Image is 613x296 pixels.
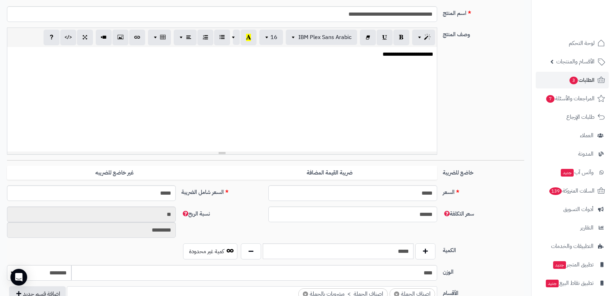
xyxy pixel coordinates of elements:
div: Open Intercom Messenger [10,269,27,286]
label: خاضع للضريبة [440,166,527,177]
img: logo-2.png [566,18,606,33]
a: طلبات الإرجاع [536,109,609,125]
span: IBM Plex Sans Arabic [298,33,352,41]
a: المراجعات والأسئلة7 [536,90,609,107]
span: سعر التكلفة [443,210,474,218]
span: الطلبات [569,75,595,85]
a: المدونة [536,146,609,162]
label: ضريبة القيمة المضافة [222,166,437,180]
span: جديد [546,280,559,287]
a: التقارير [536,219,609,236]
button: 16 [259,30,283,45]
label: الكمية [440,243,527,255]
span: الأقسام والمنتجات [556,57,595,67]
button: IBM Plex Sans Arabic [286,30,357,45]
a: العملاء [536,127,609,144]
span: جديد [561,169,574,177]
span: العملاء [580,131,594,140]
span: 139 [549,187,562,195]
span: 7 [546,95,555,103]
span: نسبة الربح [181,210,210,218]
a: تطبيق نقاط البيعجديد [536,275,609,291]
a: وآتس آبجديد [536,164,609,181]
span: المدونة [578,149,594,159]
label: وصف المنتج [440,28,527,39]
label: غير خاضع للضريبه [7,166,222,180]
span: التقارير [580,223,594,233]
span: طلبات الإرجاع [566,112,595,122]
a: التطبيقات والخدمات [536,238,609,255]
span: أدوات التسويق [563,204,594,214]
a: السلات المتروكة139 [536,182,609,199]
span: 3 [569,77,578,84]
span: جديد [553,261,566,269]
span: السلات المتروكة [549,186,595,196]
a: لوحة التحكم [536,35,609,52]
span: 16 [270,33,277,41]
label: السعر [440,185,527,196]
span: التطبيقات والخدمات [551,241,594,251]
label: السعر شامل الضريبة [179,185,266,196]
span: تطبيق المتجر [552,260,594,270]
a: أدوات التسويق [536,201,609,218]
a: تطبيق المتجرجديد [536,256,609,273]
span: تطبيق نقاط البيع [545,278,594,288]
label: الوزن [440,265,527,276]
label: اسم المنتج [440,6,527,17]
span: المراجعات والأسئلة [545,94,595,103]
span: وآتس آب [560,168,594,177]
a: الطلبات3 [536,72,609,88]
span: لوحة التحكم [569,38,595,48]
